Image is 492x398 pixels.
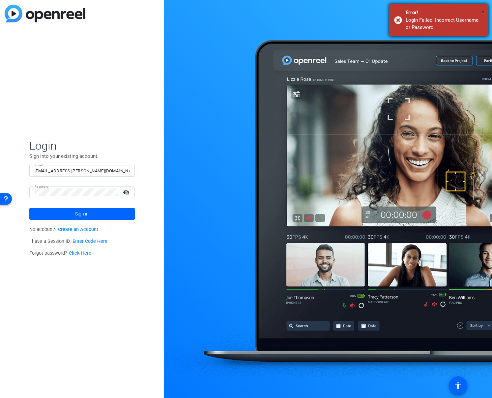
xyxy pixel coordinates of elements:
mat-label: Email [35,163,43,167]
span: I have a Session ID. [29,239,107,244]
mat-icon: accessibility [454,382,462,389]
span: × [481,8,485,16]
a: Click Here [69,250,91,256]
button: Close [481,7,485,17]
span: Forgot password? [29,250,91,256]
span: Sign in [75,206,89,222]
p: Sign into your existing account. [29,153,135,160]
span: Login [29,139,135,153]
mat-label: Password [35,185,49,188]
img: blue-gradient.svg [5,5,85,22]
a: Create an Account [58,227,98,232]
div: Error! [406,9,483,16]
div: Login Failed. Incorrect Username or Password [406,16,483,31]
input: Enter Email Address [35,167,130,175]
a: Enter Code Here [72,239,107,244]
mat-icon: visibility_off [119,187,135,197]
span: No account? [29,227,98,232]
button: Sign in [29,208,135,220]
